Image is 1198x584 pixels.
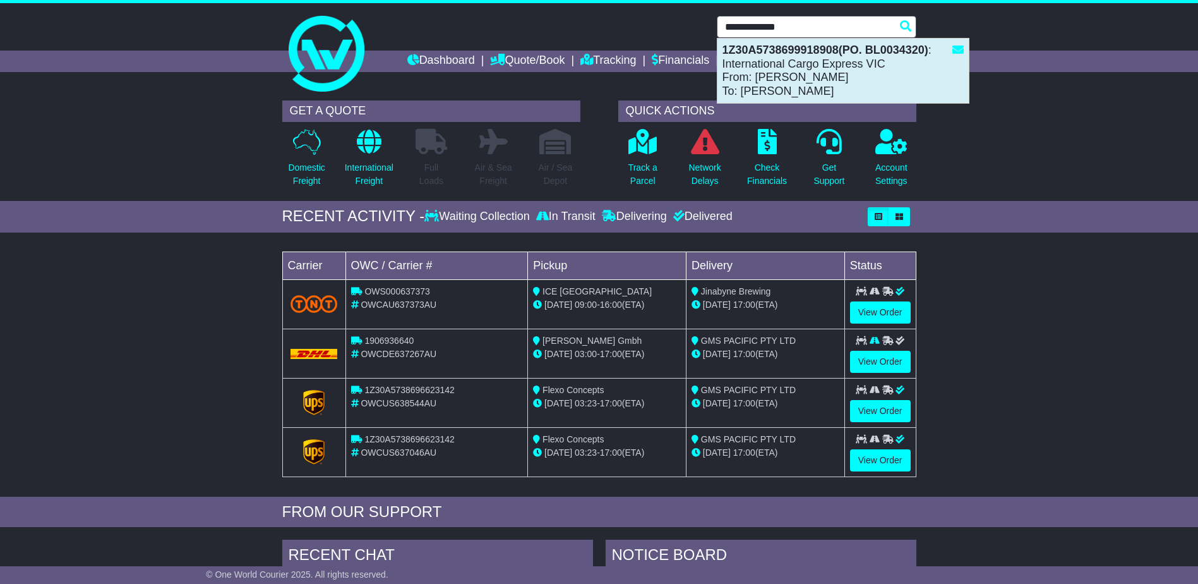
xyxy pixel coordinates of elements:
[733,398,755,408] span: 17:00
[361,300,436,310] span: OWCAU637373AU
[747,161,787,188] p: Check Financials
[575,349,597,359] span: 03:00
[692,298,839,312] div: (ETA)
[364,336,414,346] span: 1906936640
[600,349,622,359] span: 17:00
[287,128,325,195] a: DomesticFreight
[692,348,839,361] div: (ETA)
[813,128,845,195] a: GetSupport
[288,161,325,188] p: Domestic Freight
[282,252,345,279] td: Carrier
[670,210,733,224] div: Delivered
[282,540,593,574] div: RECENT CHAT
[416,161,447,188] p: Full Loads
[361,447,436,458] span: OWCUS637046AU
[599,210,670,224] div: Delivering
[733,447,755,458] span: 17:00
[282,207,425,226] div: RECENT ACTIVITY -
[361,349,436,359] span: OWCDE637267AU
[533,298,681,312] div: - (ETA)
[361,398,436,408] span: OWCUS638544AU
[542,336,642,346] span: [PERSON_NAME] Gmbh
[875,128,908,195] a: AccountSettings
[703,349,731,359] span: [DATE]
[575,300,597,310] span: 09:00
[692,446,839,459] div: (ETA)
[533,348,681,361] div: - (ETA)
[701,385,796,395] span: GMS PACIFIC PTY LTD
[542,385,604,395] span: Flexo Concepts
[291,349,338,359] img: DHL.png
[364,434,454,444] span: 1Z30A5738696623142
[600,398,622,408] span: 17:00
[701,434,796,444] span: GMS PACIFIC PTY LTD
[688,128,721,195] a: NetworkDelays
[206,569,388,580] span: © One World Courier 2025. All rights reserved.
[424,210,532,224] div: Waiting Collection
[544,447,572,458] span: [DATE]
[692,397,839,410] div: (ETA)
[282,100,580,122] div: GET A QUOTE
[686,252,844,279] td: Delivery
[407,51,475,72] a: Dashboard
[528,252,686,279] td: Pickup
[344,128,394,195] a: InternationalFreight
[703,300,731,310] span: [DATE]
[542,286,652,296] span: ICE [GEOGRAPHIC_DATA]
[850,400,911,422] a: View Order
[875,161,907,188] p: Account Settings
[600,447,622,458] span: 17:00
[533,397,681,410] div: - (ETA)
[364,286,430,296] span: OWS000637373
[475,161,512,188] p: Air & Sea Freight
[746,128,788,195] a: CheckFinancials
[542,434,604,444] span: Flexo Concepts
[490,51,565,72] a: Quote/Book
[575,447,597,458] span: 03:23
[850,301,911,324] a: View Order
[544,349,572,359] span: [DATE]
[345,161,393,188] p: International Freight
[539,161,573,188] p: Air / Sea Depot
[580,51,636,72] a: Tracking
[345,252,528,279] td: OWC / Carrier #
[701,336,796,346] span: GMS PACIFIC PTY LTD
[717,39,969,103] div: : International Cargo Express VIC From: [PERSON_NAME] To: [PERSON_NAME]
[628,161,657,188] p: Track a Parcel
[844,252,916,279] td: Status
[606,540,916,574] div: NOTICE BOARD
[544,300,572,310] span: [DATE]
[628,128,658,195] a: Track aParcel
[544,398,572,408] span: [DATE]
[703,447,731,458] span: [DATE]
[701,286,771,296] span: Jinabyne Brewing
[364,385,454,395] span: 1Z30A5738696623142
[575,398,597,408] span: 03:23
[688,161,721,188] p: Network Delays
[533,210,599,224] div: In Transit
[652,51,709,72] a: Financials
[733,300,755,310] span: 17:00
[303,439,325,465] img: GetCarrierServiceLogo
[282,503,916,521] div: FROM OUR SUPPORT
[850,449,911,471] a: View Order
[600,300,622,310] span: 16:00
[733,349,755,359] span: 17:00
[703,398,731,408] span: [DATE]
[850,351,911,373] a: View Order
[722,44,928,56] strong: 1Z30A5738699918908(PO. BL0034320)
[291,295,338,312] img: TNT_Domestic.png
[303,390,325,415] img: GetCarrierServiceLogo
[533,446,681,459] div: - (ETA)
[813,161,844,188] p: Get Support
[618,100,916,122] div: QUICK ACTIONS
